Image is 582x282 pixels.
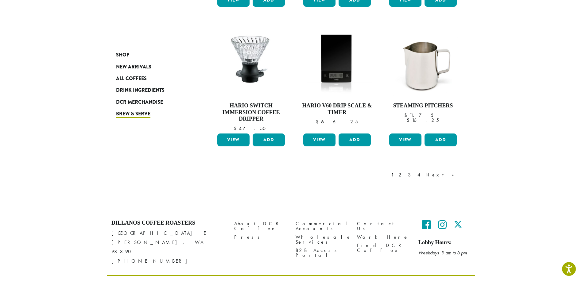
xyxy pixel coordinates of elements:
[439,112,442,118] span: –
[339,133,371,146] button: Add
[388,27,458,131] a: Steaming Pitchers
[234,233,286,241] a: Press
[388,102,458,109] h4: Steaming Pitchers
[407,117,439,123] bdi: 16.25
[116,108,190,120] a: Brew & Serve
[116,75,147,83] span: All Coffees
[116,51,129,59] span: Shop
[116,73,190,84] a: All Coffees
[407,117,412,123] span: $
[302,27,372,98] img: Hario-V60-Scale-300x300.jpg
[216,27,286,131] a: Hario Switch Immersion Coffee Dripper $47.50
[116,84,190,96] a: Drink Ingredients
[357,233,409,241] a: Work Here
[296,233,348,246] a: Wholesale Services
[389,133,421,146] a: View
[418,249,467,256] em: Weekdays 9 am to 5 pm
[116,63,151,71] span: New Arrivals
[390,171,395,179] a: 1
[407,171,414,179] a: 3
[216,102,286,122] h4: Hario Switch Immersion Coffee Dripper
[302,102,372,116] h4: Hario V60 Drip Scale & Timer
[111,229,225,265] p: [GEOGRAPHIC_DATA] E [PERSON_NAME], WA 98390 [PHONE_NUMBER]
[234,125,269,132] bdi: 47.50
[234,125,239,132] span: $
[116,99,163,106] span: DCR Merchandise
[316,118,358,125] bdi: 66.25
[404,112,409,118] span: $
[302,27,372,131] a: Hario V60 Drip Scale & Timer $66.25
[253,133,285,146] button: Add
[316,118,321,125] span: $
[116,110,150,118] span: Brew & Serve
[404,112,433,118] bdi: 11.75
[357,241,409,254] a: Find DCR Coffee
[424,171,460,179] a: Next »
[296,220,348,233] a: Commercial Accounts
[416,171,422,179] a: 4
[303,133,336,146] a: View
[116,61,190,72] a: New Arrivals
[397,171,405,179] a: 2
[116,87,165,94] span: Drink Ingredients
[216,28,286,97] img: Switch-Immersion-Coffee-Dripper-02.jpg
[388,27,458,98] img: DP3266.20-oz.01.default.png
[234,220,286,233] a: About DCR Coffee
[116,49,190,61] a: Shop
[217,133,250,146] a: View
[111,220,225,226] h4: Dillanos Coffee Roasters
[116,96,190,108] a: DCR Merchandise
[418,239,471,246] h5: Lobby Hours:
[425,133,457,146] button: Add
[296,246,348,259] a: B2B Access Portal
[357,220,409,233] a: Contact Us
